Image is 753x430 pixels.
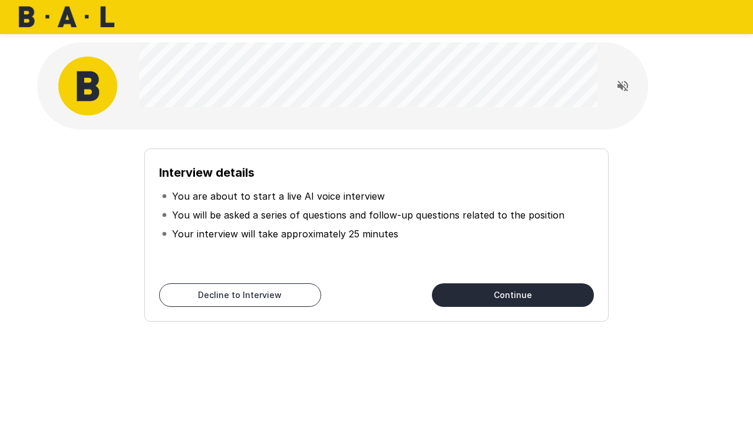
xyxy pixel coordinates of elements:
img: bal_avatar.png [58,57,117,115]
button: Read questions aloud [611,74,635,98]
b: Interview details [159,166,255,180]
button: Continue [432,283,594,307]
p: Your interview will take approximately 25 minutes [172,227,398,241]
p: You will be asked a series of questions and follow-up questions related to the position [172,208,564,222]
p: You are about to start a live AI voice interview [172,189,385,203]
button: Decline to Interview [159,283,321,307]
